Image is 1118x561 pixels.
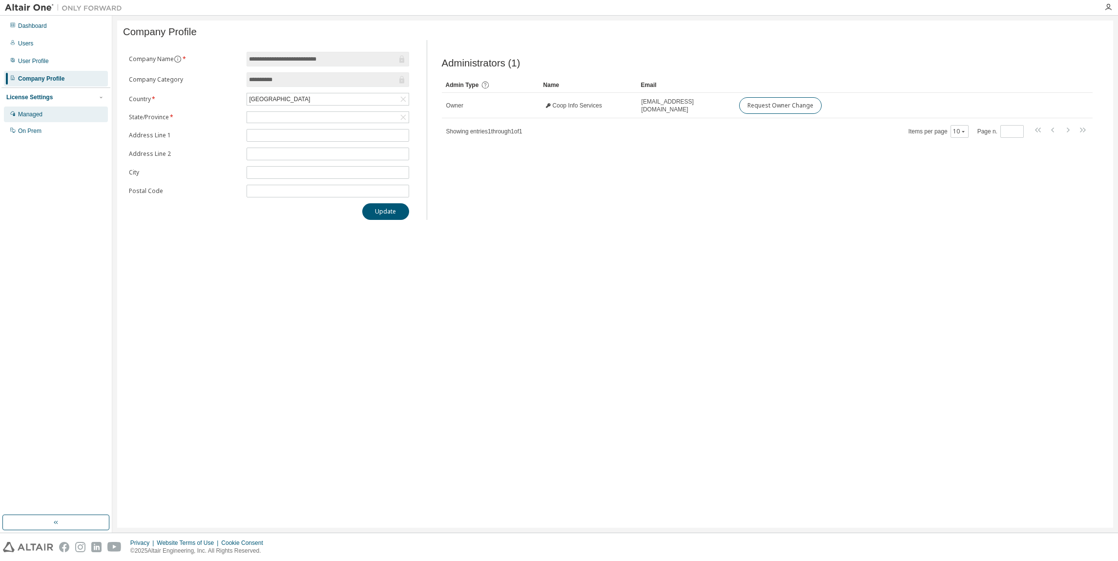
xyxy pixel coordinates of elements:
span: [EMAIL_ADDRESS][DOMAIN_NAME] [642,98,730,113]
div: Dashboard [18,22,47,30]
span: Administrators (1) [442,58,520,69]
label: Company Name [129,55,241,63]
div: User Profile [18,57,49,65]
span: Page n. [977,125,1024,138]
img: linkedin.svg [91,542,102,552]
div: Company Profile [18,75,64,83]
div: License Settings [6,93,53,101]
div: On Prem [18,127,41,135]
div: Privacy [130,539,157,547]
div: Email [641,77,731,93]
div: Website Terms of Use [157,539,221,547]
label: Company Category [129,76,241,84]
img: Altair One [5,3,127,13]
div: Cookie Consent [221,539,269,547]
label: City [129,169,241,176]
img: youtube.svg [107,542,122,552]
span: Company Profile [123,26,197,38]
img: instagram.svg [75,542,85,552]
div: Users [18,40,33,47]
label: Address Line 2 [129,150,241,158]
span: Items per page [909,125,969,138]
label: Postal Code [129,187,241,195]
span: Owner [446,102,463,109]
img: altair_logo.svg [3,542,53,552]
div: Name [543,77,633,93]
span: Coop Info Services [553,102,602,109]
span: Admin Type [446,82,479,88]
label: State/Province [129,113,241,121]
div: [GEOGRAPHIC_DATA] [247,93,408,105]
label: Address Line 1 [129,131,241,139]
span: Showing entries 1 through 1 of 1 [446,128,522,135]
img: facebook.svg [59,542,69,552]
label: Country [129,95,241,103]
div: Managed [18,110,42,118]
button: Request Owner Change [739,97,822,114]
p: © 2025 Altair Engineering, Inc. All Rights Reserved. [130,547,269,555]
button: 10 [953,128,966,135]
button: Update [362,203,409,220]
button: information [174,55,182,63]
div: [GEOGRAPHIC_DATA] [248,94,311,105]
